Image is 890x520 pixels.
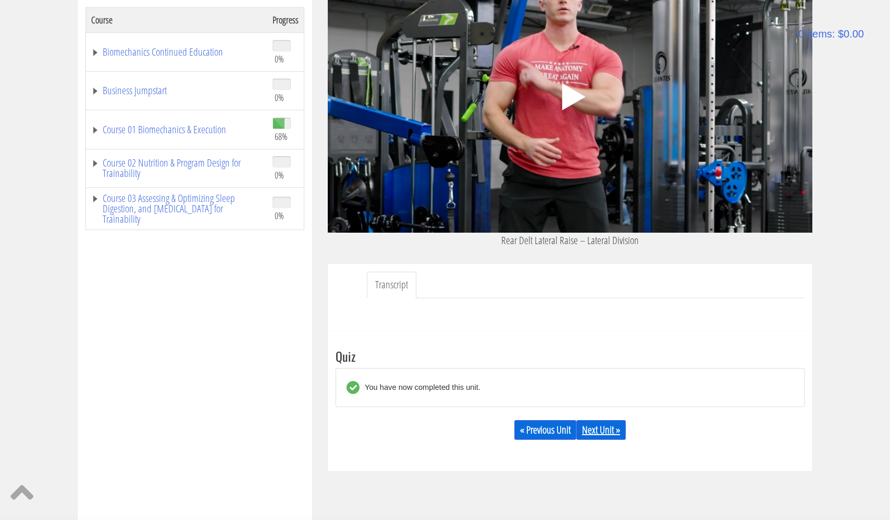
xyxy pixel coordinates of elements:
bdi: 0.00 [838,28,864,40]
a: Course 03 Assessing & Optimizing Sleep Digestion, and [MEDICAL_DATA] for Trainability [91,193,262,224]
a: « Previous Unit [514,420,576,440]
h3: Quiz [336,349,805,363]
span: 68% [275,131,288,142]
span: 0% [275,169,284,181]
p: Rear Delt Lateral Raise – Lateral Division [328,233,812,248]
span: 0% [275,92,284,103]
th: Course [86,7,268,32]
span: 0 [798,28,804,40]
a: Course 01 Biomechanics & Execution [91,124,262,135]
a: Next Unit » [576,420,626,440]
a: Course 02 Nutrition & Program Design for Trainability [91,158,262,179]
span: items: [807,28,835,40]
a: Business Jumpstart [91,85,262,96]
a: Biomechanics Continued Education [91,47,262,57]
span: 0% [275,53,284,65]
img: icon11.png [785,29,796,39]
span: $ [838,28,844,40]
span: 0% [275,210,284,221]
th: Progress [267,7,304,32]
a: Transcript [367,272,416,298]
a: 0 items: $0.00 [785,28,864,40]
div: You have now completed this unit. [360,381,480,394]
